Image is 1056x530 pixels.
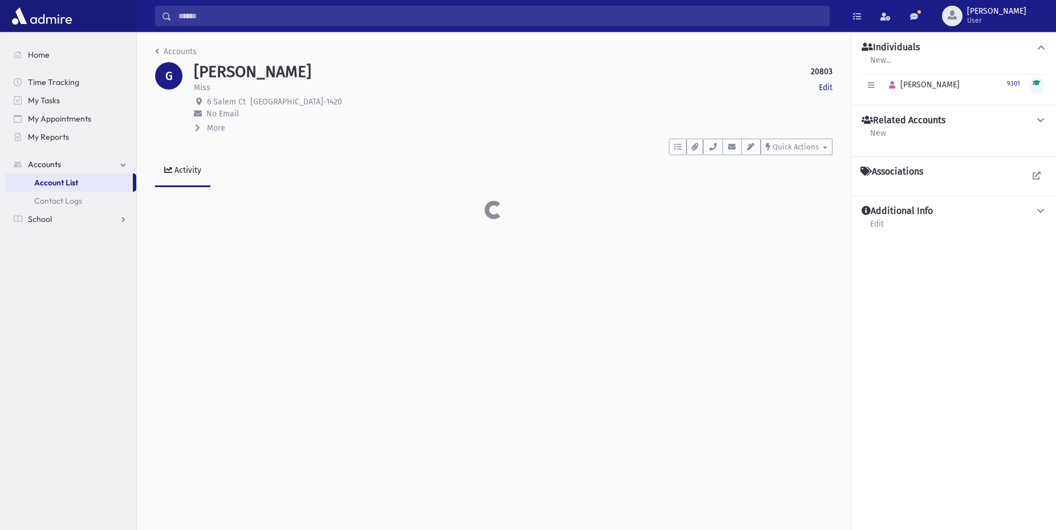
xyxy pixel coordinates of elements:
[862,42,920,54] h4: Individuals
[860,42,1047,54] button: Individuals
[819,82,832,94] a: Edit
[5,155,136,173] a: Accounts
[5,91,136,110] a: My Tasks
[250,97,342,107] span: [GEOGRAPHIC_DATA]-1420
[172,165,201,175] div: Activity
[870,217,884,238] a: Edit
[5,210,136,228] a: School
[155,46,197,62] nav: breadcrumb
[860,205,1047,217] button: Additional Info
[28,114,91,124] span: My Appointments
[862,205,933,217] h4: Additional Info
[206,109,239,119] span: No Email
[34,196,82,206] span: Contact Logs
[1007,80,1020,87] small: 9301
[1007,78,1020,88] a: 9301
[5,110,136,128] a: My Appointments
[5,46,136,64] a: Home
[5,73,136,91] a: Time Tracking
[761,139,832,155] button: Quick Actions
[773,143,819,151] span: Quick Actions
[860,115,1047,127] button: Related Accounts
[870,54,892,74] a: New...
[172,6,829,26] input: Search
[28,214,52,224] span: School
[811,66,832,78] strong: 20803
[28,50,50,60] span: Home
[194,82,210,94] p: Miss
[194,122,226,134] button: More
[207,97,246,107] span: 6 Salem Ct
[884,80,960,90] span: [PERSON_NAME]
[5,192,136,210] a: Contact Logs
[967,16,1026,25] span: User
[967,7,1026,16] span: [PERSON_NAME]
[5,173,133,192] a: Account List
[28,132,69,142] span: My Reports
[870,127,887,147] a: New
[155,62,182,90] div: G
[5,128,136,146] a: My Reports
[28,95,60,106] span: My Tasks
[28,159,61,169] span: Accounts
[9,5,75,27] img: AdmirePro
[207,123,225,133] span: More
[860,166,923,177] h4: Associations
[862,115,945,127] h4: Related Accounts
[28,77,79,87] span: Time Tracking
[155,47,197,56] a: Accounts
[155,155,210,187] a: Activity
[194,62,311,82] h1: [PERSON_NAME]
[34,177,78,188] span: Account List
